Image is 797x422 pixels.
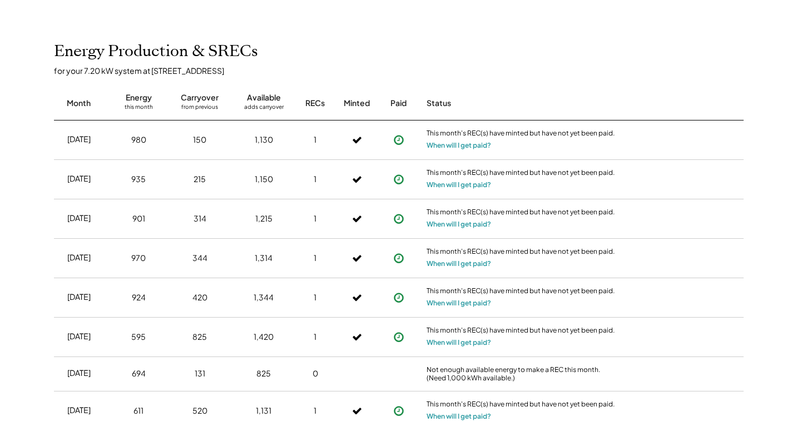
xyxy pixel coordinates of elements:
div: 150 [193,134,206,145]
div: 131 [195,368,205,379]
h2: Energy Production & SRECs [54,42,258,61]
div: 0 [313,368,318,379]
div: [DATE] [67,213,91,224]
button: Payment approved, but not yet initiated. [390,132,407,148]
div: 924 [132,292,146,303]
button: Payment approved, but not yet initiated. [390,171,407,188]
div: 970 [131,253,146,264]
div: adds carryover [244,103,284,114]
div: Carryover [181,92,219,103]
button: Payment approved, but not yet initiated. [390,329,407,345]
div: 1 [314,174,316,185]
div: Not enough available energy to make a REC this month. (Need 1,000 kWh available.) [427,365,616,383]
div: 1 [314,134,316,145]
div: This month's REC(s) have minted but have not yet been paid. [427,247,616,258]
div: This month's REC(s) have minted but have not yet been paid. [427,208,616,219]
div: 694 [132,368,146,379]
div: [DATE] [67,331,91,342]
button: When will I get paid? [427,179,491,190]
div: This month's REC(s) have minted but have not yet been paid. [427,287,616,298]
div: 215 [194,174,206,185]
div: 611 [133,405,143,416]
div: for your 7.20 kW system at [STREET_ADDRESS] [54,66,755,76]
div: this month [125,103,153,114]
div: from previous [181,103,218,114]
div: Month [67,98,91,109]
div: This month's REC(s) have minted but have not yet been paid. [427,129,616,140]
div: 901 [132,213,145,224]
div: 1,150 [255,174,273,185]
div: 520 [192,405,207,416]
div: 1,344 [254,292,274,303]
div: 1 [314,253,316,264]
div: Available [247,92,281,103]
div: This month's REC(s) have minted but have not yet been paid. [427,400,616,411]
div: 935 [131,174,146,185]
div: 980 [131,134,146,145]
div: 825 [256,368,271,379]
div: Status [427,98,616,109]
div: This month's REC(s) have minted but have not yet been paid. [427,168,616,179]
button: Payment approved, but not yet initiated. [390,210,407,227]
div: 1 [314,405,316,416]
div: 1,420 [254,331,274,343]
div: [DATE] [67,292,91,303]
div: [DATE] [67,173,91,184]
div: 1,215 [255,213,273,224]
div: 1,131 [256,405,271,416]
div: Energy [126,92,152,103]
div: 344 [192,253,207,264]
div: 314 [194,213,206,224]
div: 825 [192,331,207,343]
button: When will I get paid? [427,298,491,309]
button: When will I get paid? [427,140,491,151]
div: 1,130 [255,134,273,145]
div: This month's REC(s) have minted but have not yet been paid. [427,326,616,337]
div: [DATE] [67,134,91,145]
div: [DATE] [67,252,91,263]
button: Payment approved, but not yet initiated. [390,250,407,267]
div: 1 [314,213,316,224]
div: [DATE] [67,368,91,379]
div: Minted [344,98,370,109]
div: Paid [390,98,407,109]
div: RECs [305,98,325,109]
button: When will I get paid? [427,258,491,269]
div: 1 [314,331,316,343]
div: 1 [314,292,316,303]
button: When will I get paid? [427,411,491,422]
button: When will I get paid? [427,337,491,348]
button: Payment approved, but not yet initiated. [390,403,407,419]
div: 1,314 [255,253,273,264]
div: 420 [192,292,207,303]
div: [DATE] [67,405,91,416]
button: When will I get paid? [427,219,491,230]
button: Payment approved, but not yet initiated. [390,289,407,306]
div: 595 [131,331,146,343]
